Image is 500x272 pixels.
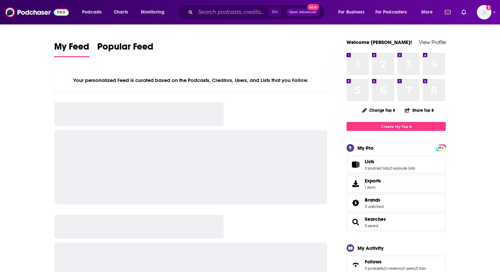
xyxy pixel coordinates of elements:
span: Podcasts [82,8,102,17]
a: Searches [365,216,386,222]
a: Lists [365,159,415,165]
button: open menu [334,7,373,18]
a: Welcome [PERSON_NAME]! [347,39,412,45]
a: Show notifications dropdown [459,7,469,18]
span: For Podcasters [375,8,407,17]
span: Lists [347,156,446,174]
span: Brands [347,194,446,212]
a: 0 users [402,266,415,271]
span: New [307,4,319,10]
span: Follows [365,259,382,265]
a: Follows [365,259,426,265]
span: , [402,266,402,271]
span: Monitoring [141,8,164,17]
span: Exports [365,178,381,184]
a: 3 podcast lists [365,166,389,171]
a: Popular Feed [97,41,153,57]
a: Create My Top 8 [347,122,446,131]
button: open menu [136,7,173,18]
button: Share Top 8 [404,104,434,117]
button: open menu [77,7,110,18]
span: , [389,166,390,171]
a: View Profile [419,39,446,45]
a: 0 episode lists [390,166,415,171]
span: Charts [114,8,128,17]
span: 1 item [365,185,381,190]
a: 0 watched [365,204,384,209]
a: 3 saved [365,223,378,228]
a: 0 lists [416,266,426,271]
a: 0 podcasts [365,266,384,271]
div: Your personalized Feed is curated based on the Podcasts, Creators, Users, and Lists that you Follow. [54,69,327,92]
a: Brands [349,198,362,208]
span: Brands [365,197,380,203]
a: Show notifications dropdown [442,7,453,18]
a: Exports [347,175,446,193]
div: My Activity [357,245,384,251]
button: Show profile menu [477,5,491,19]
span: Lists [365,159,374,165]
span: Searches [347,213,446,231]
a: Searches [349,217,362,227]
span: For Business [338,8,364,17]
div: Search podcasts, credits, & more... [184,5,331,20]
a: Brands [365,197,384,203]
span: PRO [437,145,445,150]
button: open menu [417,7,441,18]
span: , [415,266,416,271]
img: Podchaser - Follow, Share and Rate Podcasts [5,6,69,19]
span: Popular Feed [97,41,153,56]
button: open menu [371,7,417,18]
a: Charts [109,7,132,18]
span: Exports [349,179,362,188]
a: PRO [437,145,445,150]
a: My Feed [54,41,89,57]
span: ⌘ K [269,8,281,17]
span: Open Advanced [289,11,316,14]
img: User Profile [477,5,491,19]
span: More [421,8,433,17]
span: Logged in as KevinZ [477,5,491,19]
span: My Feed [54,41,89,56]
a: Follows [349,260,362,269]
a: Lists [349,160,362,169]
svg: Add a profile image [486,5,491,10]
input: Search podcasts, credits, & more... [195,7,269,18]
button: Open AdvancedNew [286,8,319,16]
a: 0 creators [384,266,402,271]
button: Change Top 8 [358,106,399,114]
div: My Pro [357,145,374,151]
